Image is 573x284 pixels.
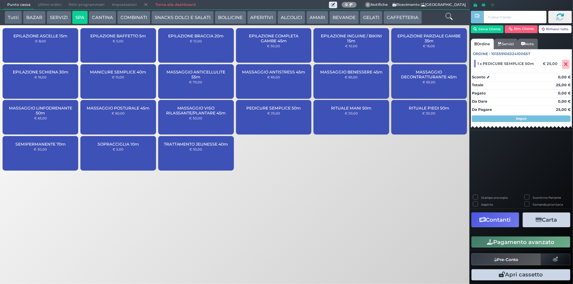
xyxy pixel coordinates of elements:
[241,33,306,43] span: EPILAZIONE COMPLETA GAMBE 45m
[472,269,570,280] button: Apri cassetto
[34,75,47,79] small: € 16,00
[189,116,203,120] small: € 50,00
[90,70,146,74] span: MANICURE SEMPLICE 40m
[117,11,150,24] button: COMBINATI
[319,33,384,43] span: EPILAZIONE INGUINE / BIKINI 15m
[484,11,546,23] input: Codice Cliente
[113,39,123,43] small: € 5,00
[472,107,492,112] strong: Da Pagare
[113,147,123,151] small: € 5,00
[472,74,485,80] strong: Sconto
[15,142,66,147] span: SEMIPERMANENTE 70m
[471,25,504,33] button: Cerca Cliente
[65,0,108,10] span: Ritiri programmati
[494,39,518,49] a: Servizi
[13,70,68,74] span: EPILAZIONE SCHIENA 30m
[190,39,202,43] small: € 12,00
[360,11,383,24] button: GELATI
[556,83,571,87] strong: 25,00 €
[558,75,571,79] strong: 0,00 €
[267,75,280,79] small: € 65,00
[533,195,561,200] label: Scontrino Parlante
[558,91,571,95] strong: 0,00 €
[472,91,486,95] strong: Pagato
[558,99,571,104] strong: 0,00 €
[345,111,358,115] small: € 20,00
[478,61,534,66] span: 1 x PEDICURE SEMPLICE 50m
[23,11,46,24] button: BAZAR
[168,33,224,38] span: EPILAZIONE BRACCIA 20m
[320,70,383,74] span: MASSAGGIO BENESSERE 45m
[87,106,149,111] span: MASSAGGIO POSTURALE 45m
[13,33,67,38] span: EPILAZIONE ASCELLE 15m
[164,106,228,115] span: MASSAGGIO VISO RILASSANTE/PLANTARE 45m
[164,70,228,79] span: MASSAGGIO ANTICELLULITE 55m
[423,80,435,84] small: € 65,00
[8,106,73,115] span: MASSAGGIO LINFODRENANTE 50m
[331,106,372,111] span: RITUALE MANI 50m
[112,75,124,79] small: € 15,00
[345,44,358,48] small: € 10,00
[152,0,199,10] a: Torna alla dashboard
[556,107,571,112] strong: 25,00 €
[34,0,65,10] span: Ultimi ordini
[247,11,276,24] button: APERITIVI
[481,202,493,207] label: Asporto
[151,11,214,24] button: SNACKS DOLCI E SALATI
[72,11,88,24] button: SPA
[384,11,422,24] button: CAFFETTERIA
[215,11,246,24] button: BOLLICINE
[90,33,146,38] span: EPILAZIONE BAFFETTO 5m
[329,11,359,24] button: BEVANDE
[397,33,461,43] span: EPILAZIONE PARZIALE GAMBE 35m
[108,0,140,10] span: Impostazioni
[505,25,538,33] button: Rim. Cliente
[189,147,202,151] small: € 55,00
[189,80,203,84] small: € 70,00
[277,11,305,24] button: ALCOLICI
[5,11,22,24] button: Tutti
[246,106,301,111] span: PEDICURE SEMPLICE 50m
[4,0,34,10] span: Punto cassa
[539,25,572,33] button: Rimuovi tutto
[518,39,538,49] a: Note
[397,70,461,79] span: MASSAGGIO DECONTRATTURANTE 45m
[345,75,358,79] small: € 65,00
[242,70,305,74] span: MASSAGGIO ANTISTRESS 45m
[112,111,125,115] small: € 60,00
[533,202,563,207] label: Comanda prioritaria
[89,11,116,24] button: CANTINA
[423,44,435,48] small: € 16,00
[542,61,561,66] div: € 25,00
[34,116,47,120] small: € 65,00
[306,11,328,24] button: AMARI
[472,254,541,265] button: Pre-Conto
[47,11,71,24] button: SERVIZI
[267,44,280,48] small: € 30,00
[423,111,436,115] small: € 30,00
[481,195,508,200] label: Stampa una copia
[35,39,46,43] small: € 8,00
[472,99,487,104] strong: Da Dare
[516,116,527,121] strong: Segue
[472,213,519,227] button: Contanti
[473,51,491,57] span: Ordine :
[34,147,47,151] small: € 30,00
[345,2,348,7] b: 0
[365,2,371,8] span: 0
[267,111,280,115] small: € 25,00
[472,83,483,87] strong: Totale
[472,236,570,248] button: Pagamento avanzato
[409,106,449,111] span: RITUALE PIEDI 50m
[523,213,570,227] button: Carta
[98,142,139,147] span: SOPRACCIGLIA 10m
[164,142,228,147] span: TRATTAMENTO JEUNESSE 40m
[471,39,494,49] a: Ordine
[492,51,531,57] span: 101359106324100657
